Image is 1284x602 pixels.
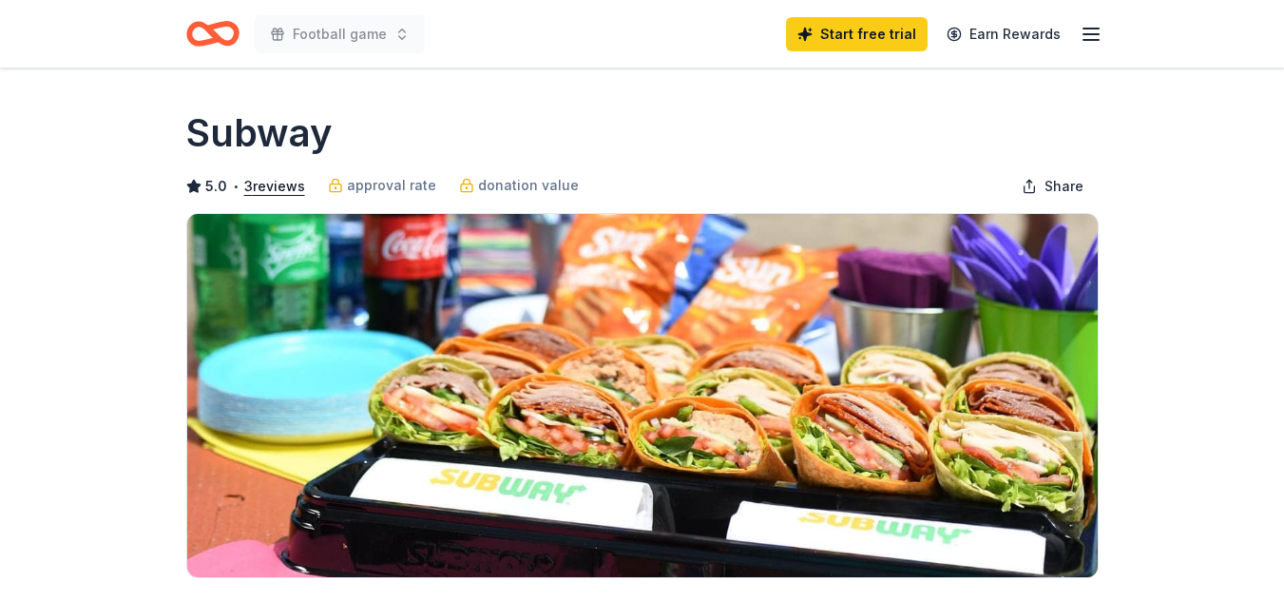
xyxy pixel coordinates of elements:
[205,175,227,198] span: 5.0
[232,179,239,194] span: •
[186,11,240,56] a: Home
[459,174,579,197] a: donation value
[1006,167,1099,205] button: Share
[244,175,305,198] button: 3reviews
[1044,175,1083,198] span: Share
[293,23,387,46] span: Football game
[935,17,1072,51] a: Earn Rewards
[255,15,425,53] button: Football game
[187,214,1098,577] img: Image for Subway
[347,174,436,197] span: approval rate
[186,107,333,160] h1: Subway
[478,174,579,197] span: donation value
[786,17,928,51] a: Start free trial
[328,174,436,197] a: approval rate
